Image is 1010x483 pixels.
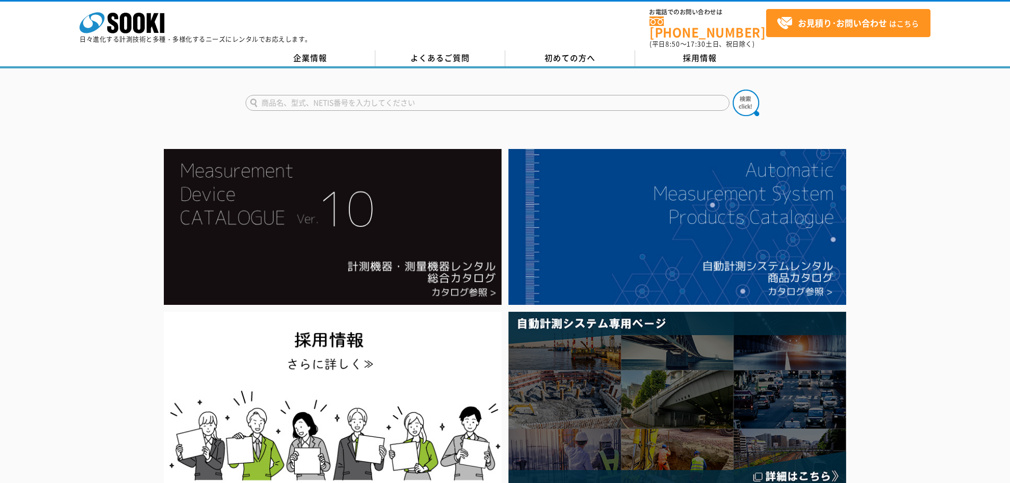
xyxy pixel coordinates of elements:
strong: お見積り･お問い合わせ [798,16,887,29]
a: よくあるご質問 [375,50,505,66]
span: (平日 ～ 土日、祝日除く) [649,39,754,49]
span: はこちら [777,15,919,31]
input: 商品名、型式、NETIS番号を入力してください [245,95,730,111]
img: btn_search.png [733,90,759,116]
p: 日々進化する計測技術と多種・多様化するニーズにレンタルでお応えします。 [80,36,312,42]
a: 企業情報 [245,50,375,66]
a: 初めての方へ [505,50,635,66]
a: [PHONE_NUMBER] [649,16,766,38]
span: 8:50 [665,39,680,49]
img: Catalog Ver10 [164,149,502,305]
span: 初めての方へ [544,52,595,64]
a: お見積り･お問い合わせはこちら [766,9,930,37]
a: 採用情報 [635,50,765,66]
img: 自動計測システムカタログ [508,149,846,305]
span: 17:30 [687,39,706,49]
span: お電話でのお問い合わせは [649,9,766,15]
